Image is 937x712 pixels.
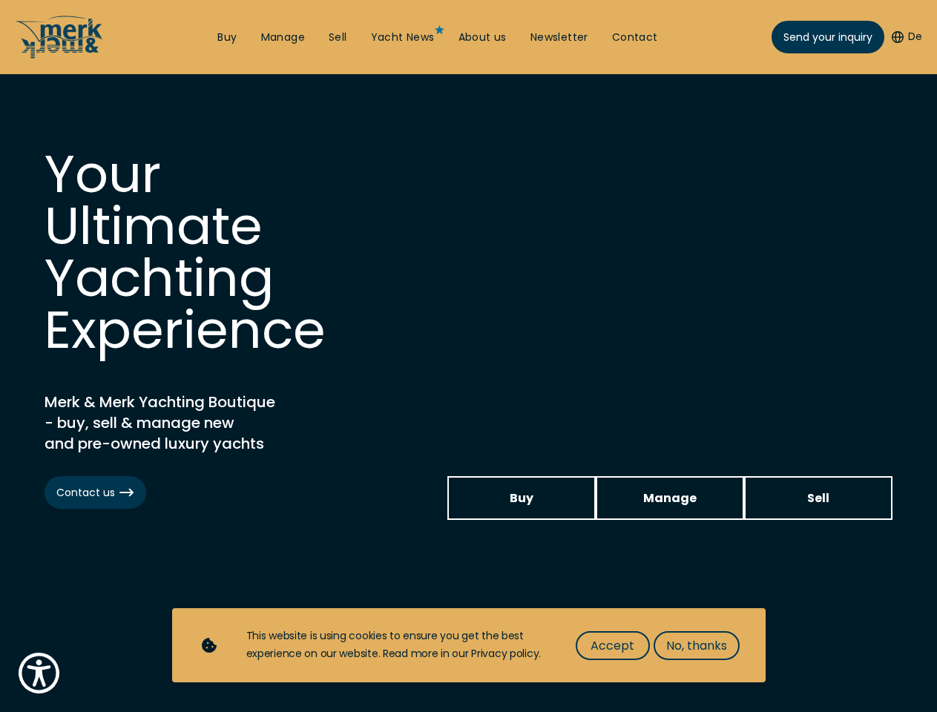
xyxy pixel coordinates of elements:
span: Sell [807,489,829,507]
div: This website is using cookies to ensure you get the best experience on our website. Read more in ... [246,627,546,663]
h1: Your Ultimate Yachting Experience [45,148,341,356]
span: Accept [591,636,634,655]
span: No, thanks [666,636,727,655]
a: Yacht News [371,30,435,45]
button: Show Accessibility Preferences [15,649,63,697]
h2: Merk & Merk Yachting Boutique - buy, sell & manage new and pre-owned luxury yachts [45,392,415,454]
a: Manage [596,476,744,520]
a: Contact us [45,476,146,509]
a: Newsletter [530,30,588,45]
a: About us [458,30,507,45]
button: Accept [576,631,650,660]
a: Contact [612,30,658,45]
span: Buy [510,489,533,507]
a: Manage [261,30,305,45]
a: Sell [329,30,347,45]
a: Privacy policy [471,646,539,661]
a: Buy [447,476,596,520]
button: De [892,30,922,44]
a: Sell [744,476,892,520]
a: Send your inquiry [772,21,884,53]
span: Manage [643,489,697,507]
span: Send your inquiry [783,30,872,45]
button: No, thanks [654,631,740,660]
span: Contact us [56,485,134,501]
a: Buy [217,30,237,45]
